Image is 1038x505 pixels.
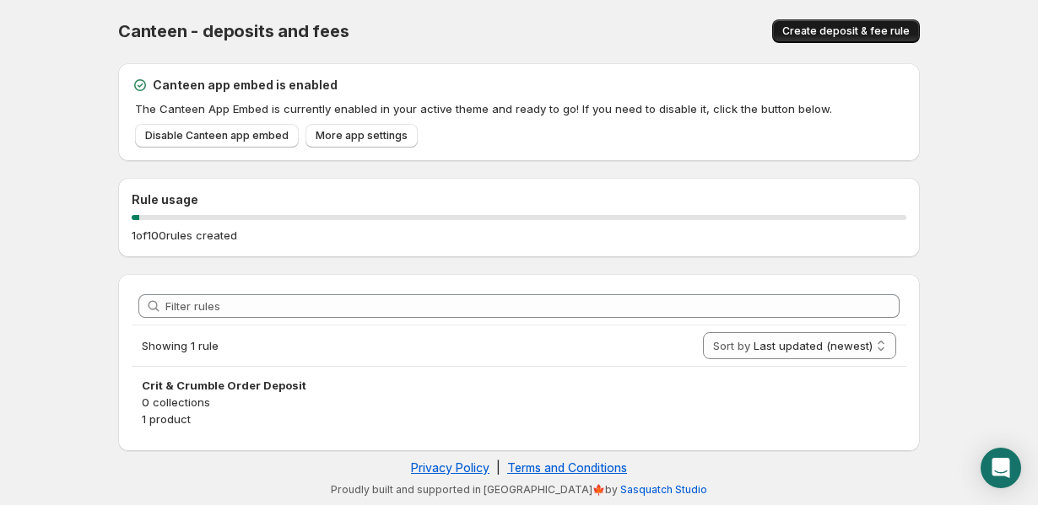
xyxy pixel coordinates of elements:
[316,129,408,142] span: More app settings
[411,460,489,475] a: Privacy Policy
[620,483,707,496] a: Sasquatch Studio
[782,24,910,38] span: Create deposit & fee rule
[132,191,906,208] h2: Rule usage
[981,448,1021,488] div: Open Intercom Messenger
[772,19,920,43] button: Create deposit & fee rule
[127,483,911,497] p: Proudly built and supported in [GEOGRAPHIC_DATA]🍁by
[142,411,896,427] p: 1 product
[142,377,896,394] h3: Crit & Crumble Order Deposit
[132,227,237,244] p: 1 of 100 rules created
[145,129,289,142] span: Disable Canteen app embed
[142,394,896,411] p: 0 collections
[153,77,338,94] h2: Canteen app embed is enabled
[142,339,219,352] span: Showing 1 rule
[165,294,900,318] input: Filter rules
[496,460,500,475] span: |
[507,460,627,475] a: Terms and Conditions
[135,100,906,117] p: The Canteen App Embed is currently enabled in your active theme and ready to go! If you need to d...
[118,21,349,41] span: Canteen - deposits and fees
[305,124,418,148] a: More app settings
[135,124,299,148] a: Disable Canteen app embed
